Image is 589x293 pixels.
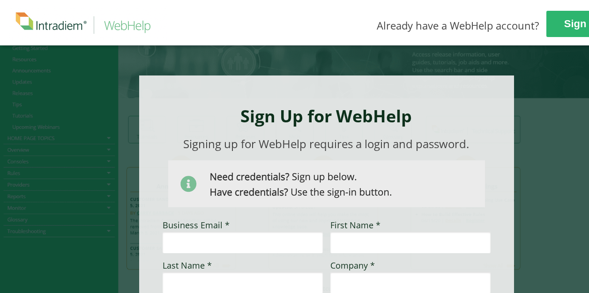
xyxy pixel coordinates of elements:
span: Company * [330,260,375,271]
span: Already have a WebHelp account? [377,18,539,32]
span: Signing up for WebHelp requires a login and password. [183,136,469,151]
span: Business Email * [163,219,230,231]
img: Need Credentials? Sign up below. Have Credentials? Use the sign-in button. [168,160,485,207]
span: Last Name * [163,260,212,271]
strong: Sign Up for WebHelp [240,105,412,128]
span: First Name * [330,219,380,231]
